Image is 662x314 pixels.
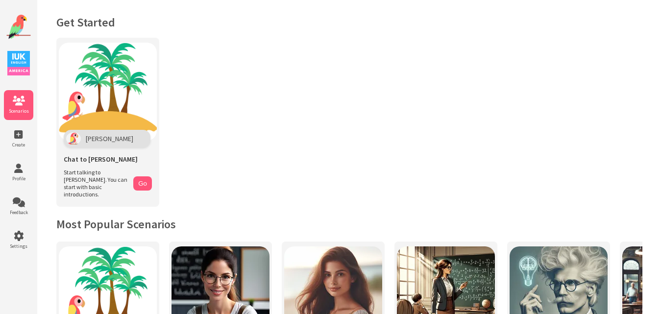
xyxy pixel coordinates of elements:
[56,217,642,232] h2: Most Popular Scenarios
[64,155,138,164] span: Chat to [PERSON_NAME]
[4,108,33,114] span: Scenarios
[133,176,152,191] button: Go
[6,15,31,39] img: Website Logo
[4,142,33,148] span: Create
[59,43,157,141] img: Chat with Polly
[64,169,128,198] span: Start talking to [PERSON_NAME]. You can start with basic introductions.
[4,243,33,249] span: Settings
[7,51,30,75] img: IUK Logo
[86,134,133,143] span: [PERSON_NAME]
[66,132,81,145] img: Polly
[4,209,33,216] span: Feedback
[56,15,642,30] h1: Get Started
[4,175,33,182] span: Profile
